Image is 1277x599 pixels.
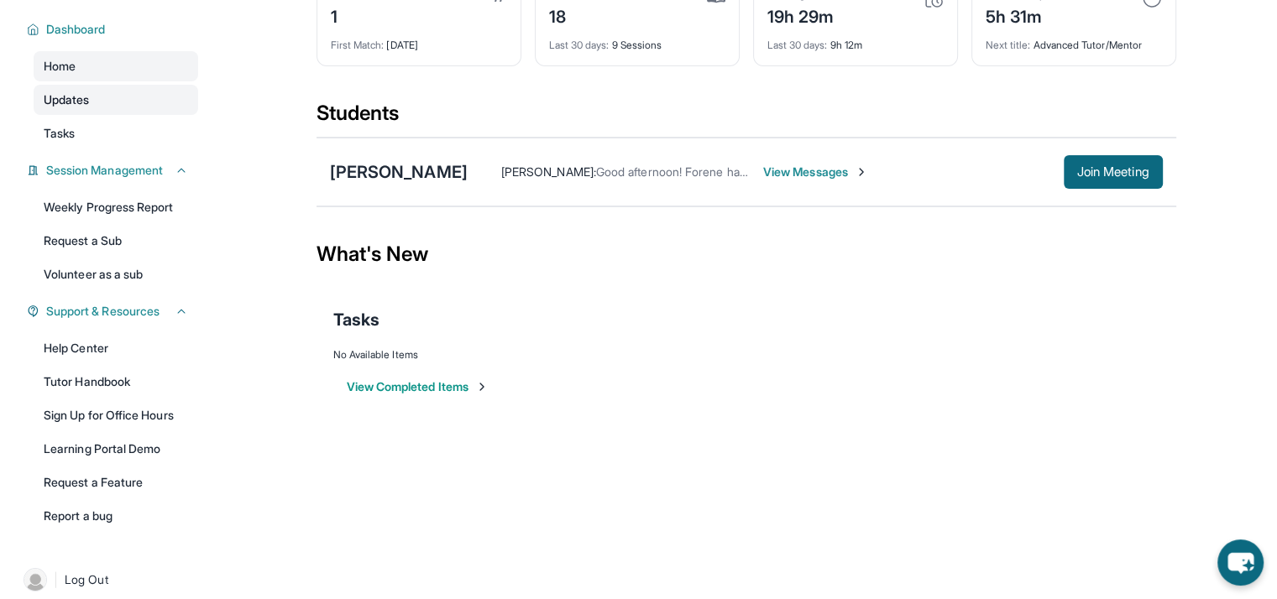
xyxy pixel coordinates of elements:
[34,226,198,256] a: Request a Sub
[34,367,198,397] a: Tutor Handbook
[34,333,198,363] a: Help Center
[1064,155,1163,189] button: Join Meeting
[17,561,198,598] a: |Log Out
[986,2,1086,29] div: 5h 31m
[317,217,1176,291] div: What's New
[34,467,198,497] a: Request a Feature
[549,29,725,52] div: 9 Sessions
[65,571,108,588] span: Log Out
[39,303,188,320] button: Support & Resources
[1217,539,1264,586] button: chat-button
[333,308,379,331] span: Tasks
[44,125,75,142] span: Tasks
[549,39,610,51] span: Last 30 days :
[34,501,198,531] a: Report a bug
[1077,167,1149,177] span: Join Meeting
[330,160,468,184] div: [PERSON_NAME]
[331,39,385,51] span: First Match :
[46,21,106,38] span: Dashboard
[855,165,868,179] img: Chevron-Right
[54,570,58,590] span: |
[501,164,596,179] span: [PERSON_NAME] :
[549,2,591,29] div: 18
[34,51,198,81] a: Home
[34,192,198,222] a: Weekly Progress Report
[34,400,198,430] a: Sign Up for Office Hours
[46,303,160,320] span: Support & Resources
[331,2,411,29] div: 1
[767,39,828,51] span: Last 30 days :
[39,21,188,38] button: Dashboard
[596,164,971,179] span: Good afternoon! Forene has a tutoring session [DATE] at 5. Thank you!
[34,259,198,289] a: Volunteer as a sub
[333,348,1159,362] div: No Available Items
[347,378,489,395] button: View Completed Items
[34,85,198,115] a: Updates
[44,91,90,108] span: Updates
[34,118,198,148] a: Tasks
[317,100,1176,137] div: Students
[767,29,944,52] div: 9h 12m
[986,29,1162,52] div: Advanced Tutor/Mentor
[39,162,188,179] button: Session Management
[763,164,868,180] span: View Messages
[986,39,1031,51] span: Next title :
[24,568,47,591] img: user-img
[34,434,198,464] a: Learning Portal Demo
[767,2,835,29] div: 19h 29m
[46,162,163,179] span: Session Management
[44,58,76,75] span: Home
[331,29,507,52] div: [DATE]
